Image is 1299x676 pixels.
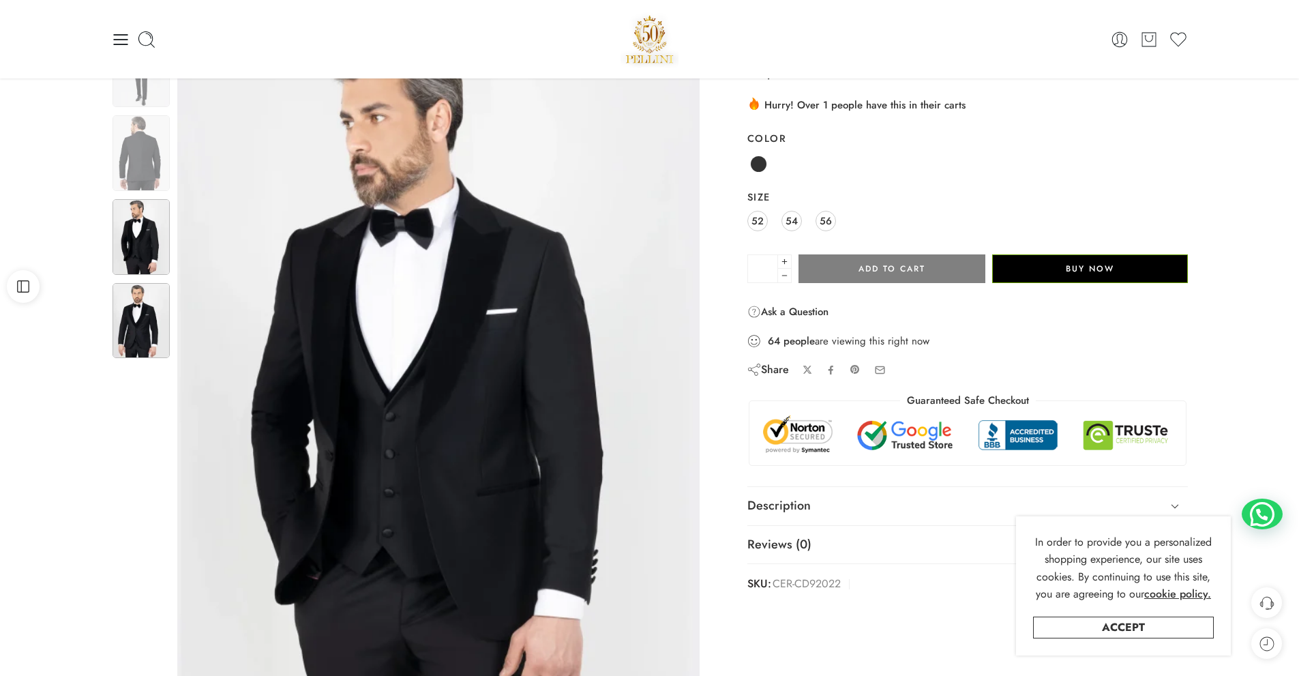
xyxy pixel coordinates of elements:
div: Share [747,362,789,377]
a: Description [747,487,1189,525]
img: Pellini [621,10,679,68]
span: 56 [820,211,832,230]
img: cer-cd92022-2-scaled-1.webp [113,115,170,191]
label: Size [747,190,1189,204]
legend: Guaranteed Safe Checkout [900,394,1036,408]
a: Ask a Question [747,304,828,320]
a: Wishlist [1169,30,1188,49]
img: cer-cd92022-2-scaled-1.webp [113,199,170,275]
strong: SKU: [747,574,771,594]
button: Add to cart [798,254,985,283]
a: Share on Facebook [826,365,836,375]
span: 54 [786,211,798,230]
button: Buy Now [992,254,1188,283]
a: Cart [1139,30,1159,49]
a: 56 [816,211,836,231]
a: 54 [781,211,802,231]
strong: people [783,334,815,348]
a: Share on X [803,365,813,375]
span: US$ [747,63,773,83]
a: Pellini - [621,10,679,68]
strong: 64 [768,334,780,348]
span: In order to provide you a personalized shopping experience, our site uses cookies. By continuing ... [1035,534,1212,602]
div: are viewing this right now [747,334,1189,349]
a: 52 [747,211,768,231]
bdi: 350.00 [747,63,820,83]
a: Login / Register [1110,30,1129,49]
img: Trust [760,415,1176,455]
span: CER-CD92022 [773,574,841,594]
div: Hurry! Over 1 people have this in their carts [747,96,1189,113]
a: Email to your friends [874,364,886,376]
a: Accept [1033,617,1214,638]
input: Product quantity [747,254,778,283]
a: cookie policy. [1144,585,1211,603]
span: 52 [751,211,764,230]
a: Pin on Pinterest [850,364,861,375]
label: Color [747,132,1189,145]
a: Reviews (0) [747,526,1189,564]
img: cer-cd92022-2-scaled-1.webp [113,283,170,359]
